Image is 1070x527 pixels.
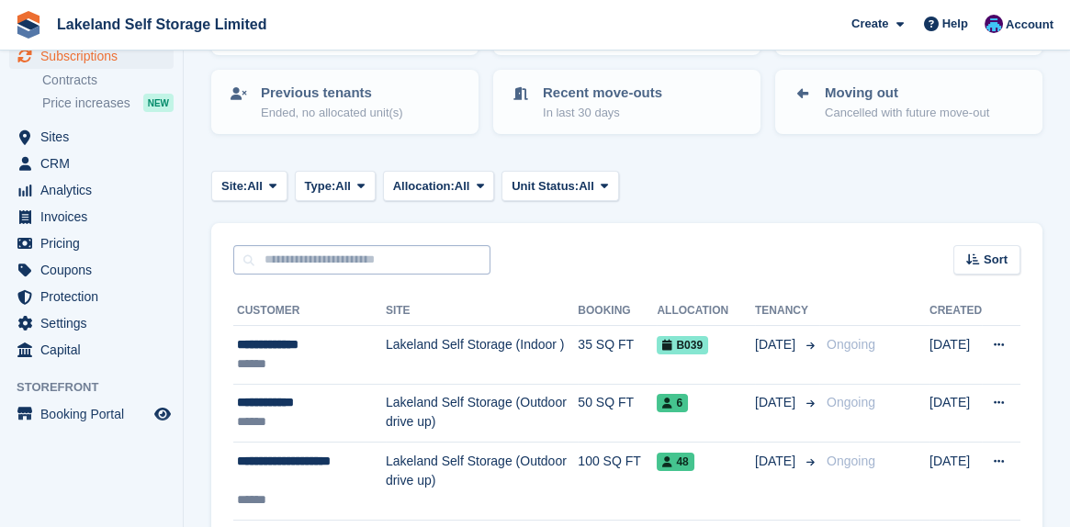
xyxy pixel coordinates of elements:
[386,443,578,520] td: Lakeland Self Storage (Outdoor drive up)
[40,337,151,363] span: Capital
[143,94,174,112] div: NEW
[755,452,799,471] span: [DATE]
[261,104,403,122] p: Ended, no allocated unit(s)
[305,177,336,196] span: Type:
[929,326,982,384] td: [DATE]
[578,326,657,384] td: 35 SQ FT
[755,297,819,326] th: Tenancy
[40,310,151,336] span: Settings
[827,337,875,352] span: Ongoing
[295,171,376,201] button: Type: All
[578,384,657,443] td: 50 SQ FT
[985,15,1003,33] img: David Dickson
[1006,16,1053,34] span: Account
[42,93,174,113] a: Price increases NEW
[929,443,982,520] td: [DATE]
[17,378,183,397] span: Storefront
[543,104,662,122] p: In last 30 days
[152,403,174,425] a: Preview store
[851,15,888,33] span: Create
[825,104,989,122] p: Cancelled with future move-out
[495,72,759,132] a: Recent move-outs In last 30 days
[9,257,174,283] a: menu
[9,204,174,230] a: menu
[657,394,688,412] span: 6
[543,83,662,104] p: Recent move-outs
[755,335,799,354] span: [DATE]
[40,230,151,256] span: Pricing
[9,337,174,363] a: menu
[40,151,151,176] span: CRM
[929,384,982,443] td: [DATE]
[42,95,130,112] span: Price increases
[657,453,693,471] span: 48
[827,395,875,409] span: Ongoing
[942,15,968,33] span: Help
[261,83,403,104] p: Previous tenants
[827,454,875,468] span: Ongoing
[40,43,151,69] span: Subscriptions
[578,443,657,520] td: 100 SQ FT
[984,251,1008,269] span: Sort
[9,124,174,150] a: menu
[9,310,174,336] a: menu
[9,151,174,176] a: menu
[777,72,1041,132] a: Moving out Cancelled with future move-out
[247,177,263,196] span: All
[755,393,799,412] span: [DATE]
[578,297,657,326] th: Booking
[213,72,477,132] a: Previous tenants Ended, no allocated unit(s)
[9,401,174,427] a: menu
[40,284,151,309] span: Protection
[40,204,151,230] span: Invoices
[42,72,174,89] a: Contracts
[386,326,578,384] td: Lakeland Self Storage (Indoor )
[579,177,594,196] span: All
[335,177,351,196] span: All
[40,401,151,427] span: Booking Portal
[233,297,386,326] th: Customer
[512,177,579,196] span: Unit Status:
[501,171,618,201] button: Unit Status: All
[9,43,174,69] a: menu
[9,230,174,256] a: menu
[929,297,982,326] th: Created
[9,284,174,309] a: menu
[386,384,578,443] td: Lakeland Self Storage (Outdoor drive up)
[455,177,470,196] span: All
[40,257,151,283] span: Coupons
[657,297,755,326] th: Allocation
[40,177,151,203] span: Analytics
[386,297,578,326] th: Site
[9,177,174,203] a: menu
[825,83,989,104] p: Moving out
[657,336,708,354] span: B039
[211,171,287,201] button: Site: All
[393,177,455,196] span: Allocation:
[50,9,275,39] a: Lakeland Self Storage Limited
[383,171,495,201] button: Allocation: All
[221,177,247,196] span: Site:
[40,124,151,150] span: Sites
[15,11,42,39] img: stora-icon-8386f47178a22dfd0bd8f6a31ec36ba5ce8667c1dd55bd0f319d3a0aa187defe.svg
